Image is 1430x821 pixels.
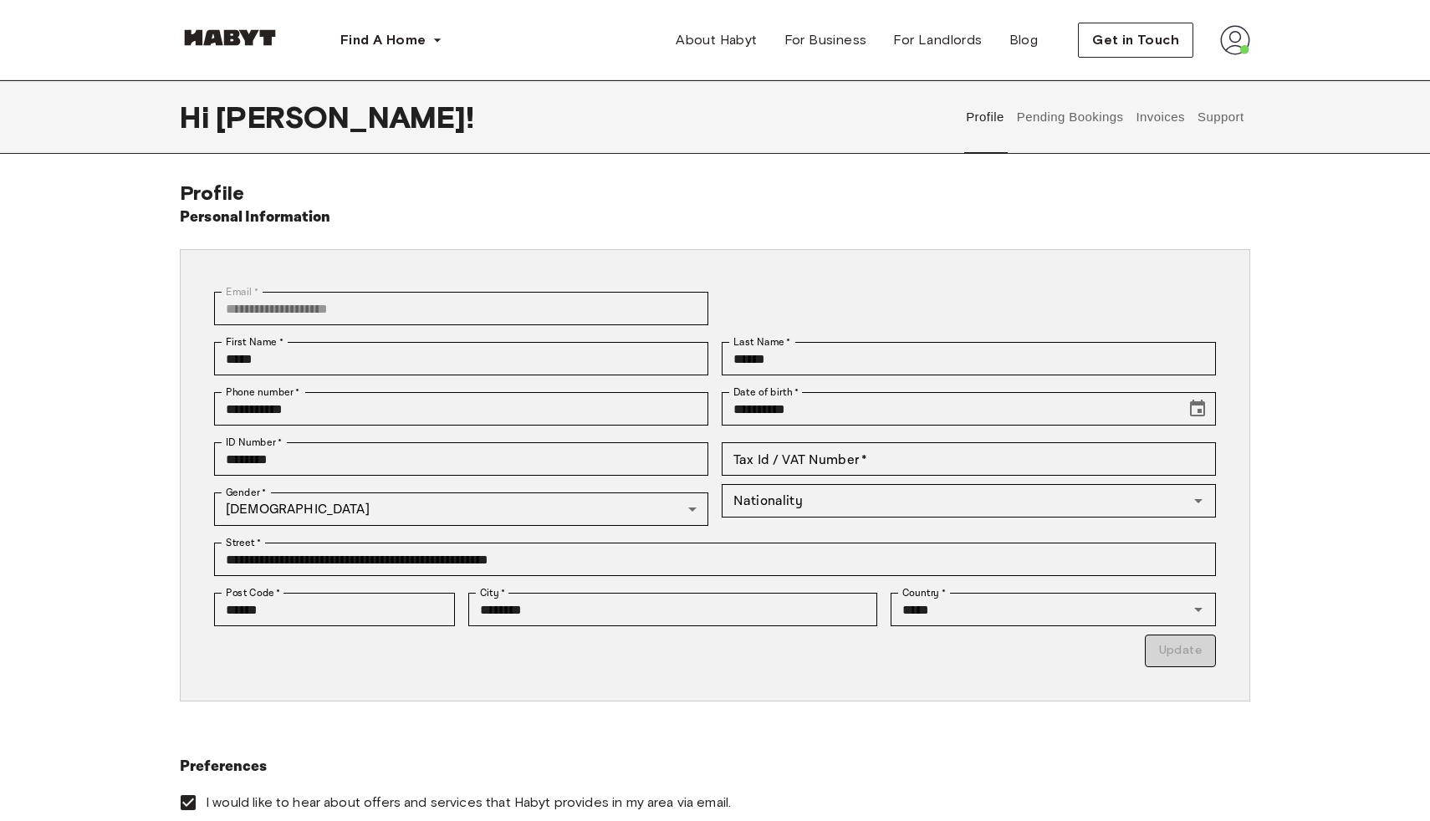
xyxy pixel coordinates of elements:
[1187,598,1210,621] button: Open
[784,30,867,50] span: For Business
[1195,80,1246,154] button: Support
[960,80,1250,154] div: user profile tabs
[1009,30,1039,50] span: Blog
[226,385,300,400] label: Phone number
[180,99,216,135] span: Hi
[180,755,1250,778] h6: Preferences
[180,206,331,229] h6: Personal Information
[676,30,757,50] span: About Habyt
[180,181,244,205] span: Profile
[206,793,731,812] span: I would like to hear about offers and services that Habyt provides in my area via email.
[902,585,946,600] label: Country
[893,30,982,50] span: For Landlords
[226,535,261,550] label: Street
[964,80,1007,154] button: Profile
[216,99,474,135] span: [PERSON_NAME] !
[226,334,283,349] label: First Name
[662,23,770,57] a: About Habyt
[226,435,282,450] label: ID Number
[996,23,1052,57] a: Blog
[1220,25,1250,55] img: avatar
[733,385,799,400] label: Date of birth
[1092,30,1179,50] span: Get in Touch
[327,23,456,57] button: Find A Home
[226,284,258,299] label: Email
[1187,489,1210,512] button: Open
[733,334,791,349] label: Last Name
[226,485,266,500] label: Gender
[226,585,281,600] label: Post Code
[1078,23,1193,58] button: Get in Touch
[214,292,708,325] div: You can't change your email address at the moment. Please reach out to customer support in case y...
[214,492,708,526] div: [DEMOGRAPHIC_DATA]
[180,29,280,46] img: Habyt
[1134,80,1187,154] button: Invoices
[1181,392,1214,426] button: Choose date, selected date is Nov 8, 2001
[771,23,881,57] a: For Business
[340,30,426,50] span: Find A Home
[880,23,995,57] a: For Landlords
[480,585,506,600] label: City
[1014,80,1126,154] button: Pending Bookings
